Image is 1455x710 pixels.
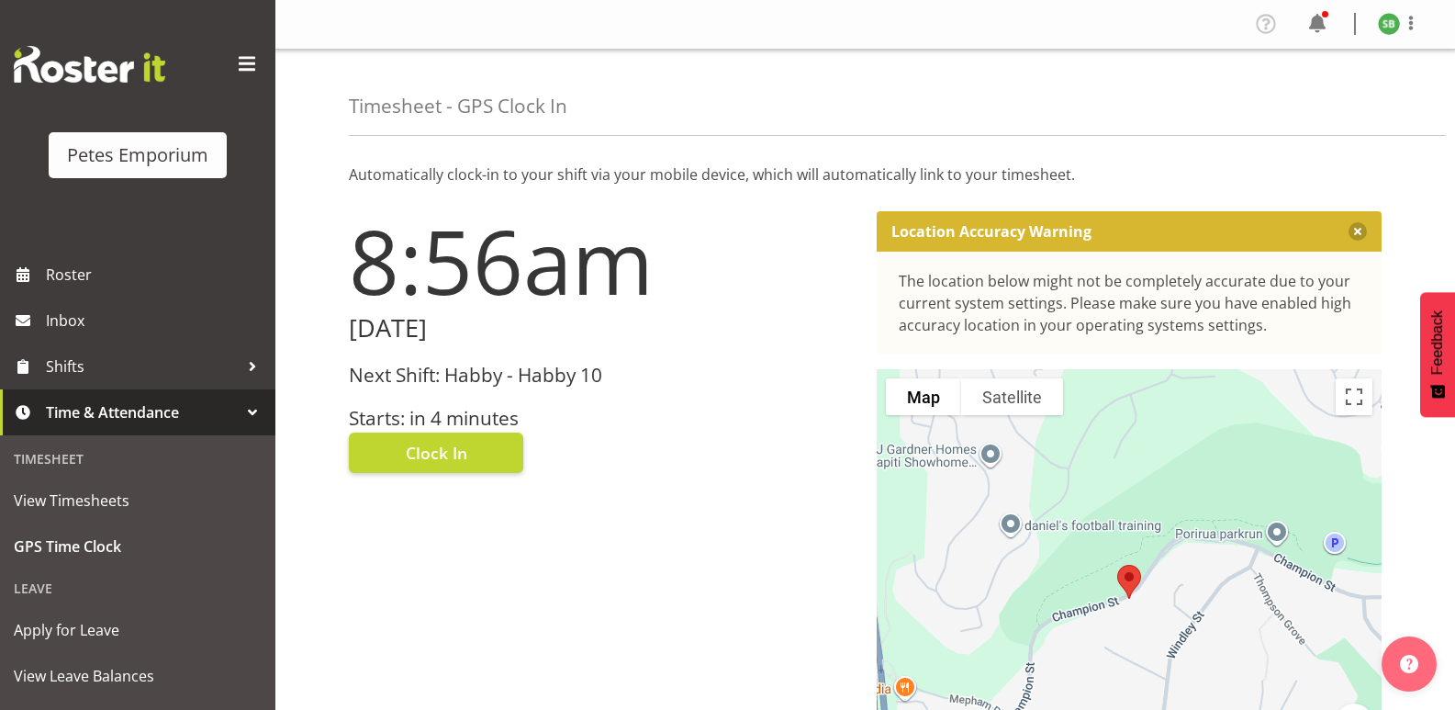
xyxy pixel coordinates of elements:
img: stephanie-burden9828.jpg [1378,13,1400,35]
span: Apply for Leave [14,616,262,644]
button: Show street map [886,378,961,415]
button: Feedback - Show survey [1420,292,1455,417]
span: Feedback [1429,310,1446,375]
div: Leave [5,569,271,607]
span: Roster [46,261,266,288]
a: View Timesheets [5,478,271,524]
span: Inbox [46,307,266,334]
img: Rosterit website logo [14,46,165,83]
a: View Leave Balances [5,653,271,699]
p: Location Accuracy Warning [891,222,1091,241]
span: Time & Attendance [46,399,239,426]
a: GPS Time Clock [5,524,271,569]
button: Close message [1349,222,1367,241]
span: View Leave Balances [14,662,262,690]
h4: Timesheet - GPS Clock In [349,96,567,117]
h3: Starts: in 4 minutes [349,408,855,429]
button: Clock In [349,433,523,473]
h2: [DATE] [349,314,855,343]
h3: Next Shift: Habby - Habby 10 [349,365,855,386]
span: GPS Time Clock [14,533,262,560]
div: Petes Emporium [67,141,208,169]
div: Timesheet [5,440,271,478]
p: Automatically clock-in to your shift via your mobile device, which will automatically link to you... [349,163,1382,186]
a: Apply for Leave [5,607,271,653]
span: Shifts [46,353,239,380]
span: View Timesheets [14,487,262,514]
span: Clock In [406,441,467,465]
button: Toggle fullscreen view [1336,378,1372,415]
img: help-xxl-2.png [1400,655,1418,673]
h1: 8:56am [349,211,855,310]
button: Show satellite imagery [961,378,1063,415]
div: The location below might not be completely accurate due to your current system settings. Please m... [899,270,1360,336]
